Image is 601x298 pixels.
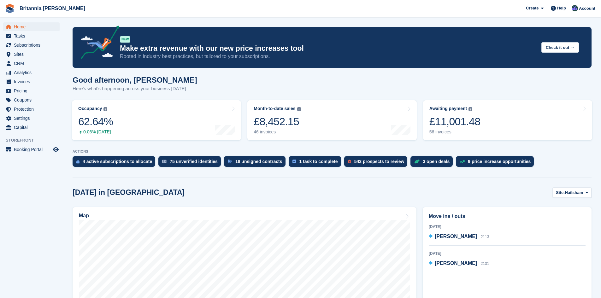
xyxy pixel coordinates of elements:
img: price-adjustments-announcement-icon-8257ccfd72463d97f412b2fc003d46551f7dbcb40ab6d574587a9cd5c0d94... [75,26,120,61]
span: 2113 [481,235,489,239]
a: Month-to-date sales £8,452.15 46 invoices [247,100,416,140]
span: Tasks [14,32,52,40]
a: menu [3,114,60,123]
button: Check it out → [541,42,579,53]
span: Pricing [14,86,52,95]
span: Protection [14,105,52,114]
a: Britannia [PERSON_NAME] [17,3,88,14]
p: ACTIONS [73,149,592,154]
span: Capital [14,123,52,132]
a: Awaiting payment £11,001.48 56 invoices [423,100,592,140]
a: menu [3,22,60,31]
div: Month-to-date sales [254,106,295,111]
img: stora-icon-8386f47178a22dfd0bd8f6a31ec36ba5ce8667c1dd55bd0f319d3a0aa187defe.svg [5,4,15,13]
a: 4 active subscriptions to allocate [73,156,158,170]
a: 3 open deals [410,156,456,170]
a: [PERSON_NAME] 2131 [429,260,489,268]
p: Make extra revenue with our new price increases tool [120,44,536,53]
img: prospect-51fa495bee0391a8d652442698ab0144808aea92771e9ea1ae160a38d050c398.svg [348,160,351,163]
img: icon-info-grey-7440780725fd019a000dd9b08b2336e03edf1995a4989e88bcd33f0948082b44.svg [103,107,107,111]
div: NEW [120,36,130,43]
h1: Good afternoon, [PERSON_NAME] [73,76,197,84]
span: Account [579,5,595,12]
div: Awaiting payment [429,106,467,111]
div: [DATE] [429,251,586,256]
a: menu [3,145,60,154]
span: Help [557,5,566,11]
img: deal-1b604bf984904fb50ccaf53a9ad4b4a5d6e5aea283cecdc64d6e3604feb123c2.svg [414,159,420,164]
span: Sites [14,50,52,59]
span: Invoices [14,77,52,86]
img: active_subscription_to_allocate_icon-d502201f5373d7db506a760aba3b589e785aa758c864c3986d89f69b8ff3... [76,160,80,164]
a: 543 prospects to review [344,156,411,170]
div: 56 invoices [429,129,480,135]
span: Create [526,5,539,11]
a: 9 price increase opportunities [456,156,537,170]
span: Coupons [14,96,52,104]
a: menu [3,68,60,77]
span: Settings [14,114,52,123]
div: 4 active subscriptions to allocate [83,159,152,164]
a: Occupancy 62.64% 0.06% [DATE] [72,100,241,140]
img: icon-info-grey-7440780725fd019a000dd9b08b2336e03edf1995a4989e88bcd33f0948082b44.svg [297,107,301,111]
div: 3 open deals [423,159,450,164]
span: Hailsham [565,190,583,196]
h2: Move ins / outs [429,213,586,220]
div: 46 invoices [254,129,301,135]
a: menu [3,105,60,114]
a: menu [3,77,60,86]
a: 18 unsigned contracts [224,156,289,170]
p: Here's what's happening across your business [DATE] [73,85,197,92]
a: menu [3,86,60,95]
div: 9 price increase opportunities [468,159,531,164]
span: CRM [14,59,52,68]
span: Analytics [14,68,52,77]
span: Home [14,22,52,31]
a: menu [3,123,60,132]
a: menu [3,41,60,50]
a: menu [3,32,60,40]
a: menu [3,96,60,104]
span: Site: [556,190,565,196]
div: £8,452.15 [254,115,301,128]
div: Occupancy [78,106,102,111]
div: 0.06% [DATE] [78,129,113,135]
a: menu [3,50,60,59]
img: price_increase_opportunities-93ffe204e8149a01c8c9dc8f82e8f89637d9d84a8eef4429ea346261dce0b2c0.svg [460,160,465,163]
a: 75 unverified identities [158,156,224,170]
a: menu [3,59,60,68]
span: Booking Portal [14,145,52,154]
div: 62.64% [78,115,113,128]
div: £11,001.48 [429,115,480,128]
img: verify_identity-adf6edd0f0f0b5bbfe63781bf79b02c33cf7c696d77639b501bdc392416b5a36.svg [162,160,167,163]
div: 543 prospects to review [354,159,404,164]
span: [PERSON_NAME] [435,260,477,266]
p: Rooted in industry best practices, but tailored to your subscriptions. [120,53,536,60]
div: 18 unsigned contracts [235,159,282,164]
span: [PERSON_NAME] [435,234,477,239]
img: icon-info-grey-7440780725fd019a000dd9b08b2336e03edf1995a4989e88bcd33f0948082b44.svg [468,107,472,111]
span: 2131 [481,261,489,266]
h2: Map [79,213,89,219]
img: Lee Cradock [572,5,578,11]
img: contract_signature_icon-13c848040528278c33f63329250d36e43548de30e8caae1d1a13099fd9432cc5.svg [228,160,232,163]
a: 1 task to complete [289,156,344,170]
span: Subscriptions [14,41,52,50]
button: Site: Hailsham [552,187,592,198]
span: Storefront [6,137,63,143]
h2: [DATE] in [GEOGRAPHIC_DATA] [73,188,185,197]
a: [PERSON_NAME] 2113 [429,233,489,241]
div: 1 task to complete [299,159,338,164]
div: 75 unverified identities [170,159,218,164]
a: Preview store [52,146,60,153]
img: task-75834270c22a3079a89374b754ae025e5fb1db73e45f91037f5363f120a921f8.svg [292,160,296,163]
div: [DATE] [429,224,586,230]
